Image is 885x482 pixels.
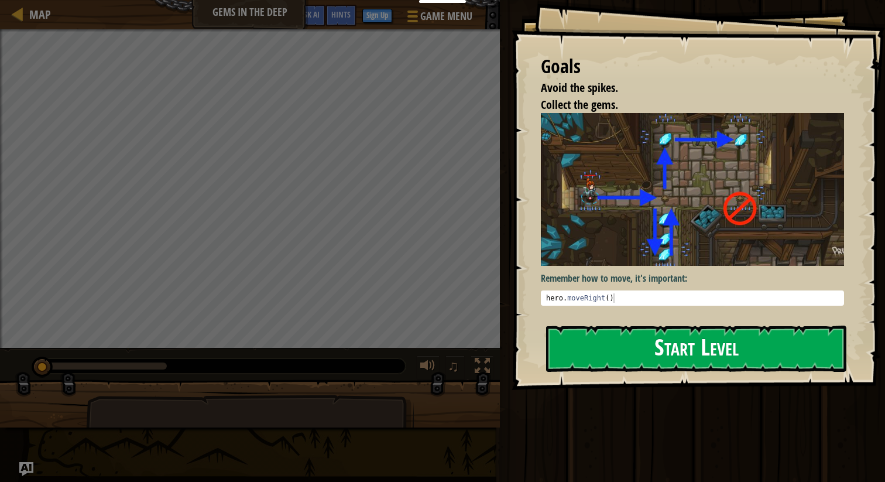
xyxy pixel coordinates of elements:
a: Map [23,6,51,22]
button: Ask AI [294,5,325,26]
button: Sign Up [362,9,392,23]
button: Start Level [546,326,846,372]
button: Game Menu [398,5,479,32]
span: Ask AI [300,9,320,20]
span: Hints [331,9,351,20]
p: Remember how to move, it's important: [541,272,844,285]
span: ♫ [448,357,459,375]
li: Avoid the spikes. [526,80,841,97]
span: Game Menu [420,9,472,24]
span: Collect the gems. [541,97,618,112]
button: Adjust volume [416,355,440,380]
button: ♫ [445,355,465,380]
div: Goals [541,53,844,80]
span: Avoid the spikes. [541,80,618,95]
img: Gems in the deep [541,113,844,265]
button: Toggle fullscreen [471,355,494,380]
button: Ask AI [19,462,33,476]
li: Collect the gems. [526,97,841,114]
span: Map [29,6,51,22]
